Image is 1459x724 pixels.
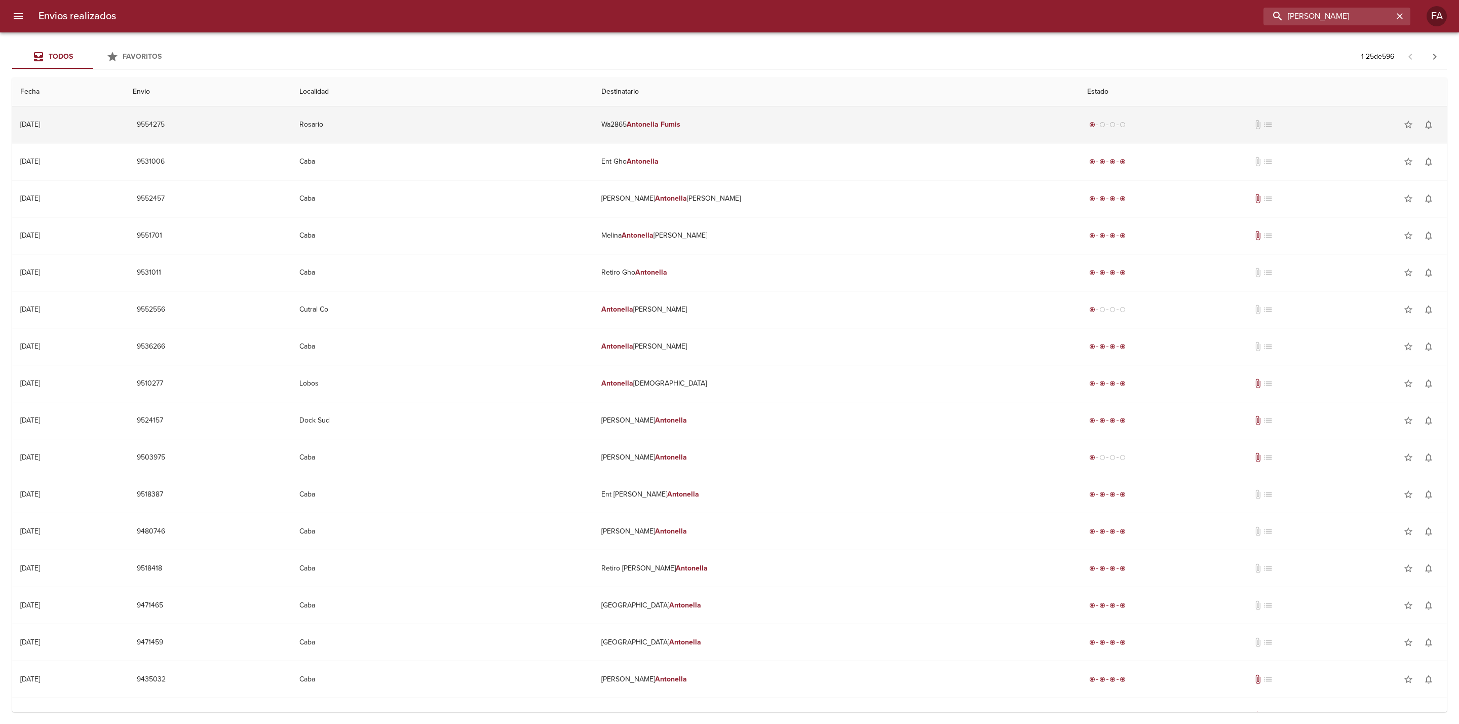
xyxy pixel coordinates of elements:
[1087,674,1128,684] div: Entregado
[1253,268,1263,278] span: No tiene documentos adjuntos
[1099,602,1105,608] span: radio_button_checked
[137,230,162,242] span: 9551701
[20,231,40,240] div: [DATE]
[1263,674,1273,684] span: No tiene pedido asociado
[1263,268,1273,278] span: No tiene pedido asociado
[1089,528,1095,535] span: radio_button_checked
[593,143,1079,180] td: Ent Gho
[1099,270,1105,276] span: radio_button_checked
[1398,51,1423,61] span: Pagina anterior
[20,342,40,351] div: [DATE]
[1109,196,1116,202] span: radio_button_checked
[1424,600,1434,611] span: notifications_none
[20,416,40,425] div: [DATE]
[137,451,165,464] span: 9503975
[1403,563,1413,574] span: star_border
[1403,268,1413,278] span: star_border
[1253,452,1263,463] span: Tiene documentos adjuntos
[1361,52,1394,62] p: 1 - 25 de 596
[1109,307,1116,313] span: radio_button_unchecked
[1099,417,1105,424] span: radio_button_checked
[593,402,1079,439] td: [PERSON_NAME]
[1418,225,1439,246] button: Activar notificaciones
[1089,602,1095,608] span: radio_button_checked
[137,266,161,279] span: 9531011
[137,119,165,131] span: 9554275
[133,485,167,504] button: 9518387
[669,638,701,646] em: Antonella
[1099,307,1105,313] span: radio_button_unchecked
[1424,563,1434,574] span: notifications_none
[1253,157,1263,167] span: No tiene documentos adjuntos
[1099,454,1105,461] span: radio_button_unchecked
[1087,489,1128,500] div: Entregado
[1398,595,1418,616] button: Agregar a favoritos
[133,300,169,319] button: 9552556
[1120,159,1126,165] span: radio_button_checked
[133,522,169,541] button: 9480746
[1109,344,1116,350] span: radio_button_checked
[137,710,164,723] span: 9425193
[601,342,633,351] em: Antonella
[1089,307,1095,313] span: radio_button_checked
[291,402,594,439] td: Dock Sud
[1120,491,1126,498] span: radio_button_checked
[1099,491,1105,498] span: radio_button_checked
[1253,415,1263,426] span: Tiene documentos adjuntos
[1089,565,1095,571] span: radio_button_checked
[1403,157,1413,167] span: star_border
[1418,632,1439,653] button: Activar notificaciones
[1403,674,1413,684] span: star_border
[1418,669,1439,690] button: Activar notificaciones
[20,157,40,166] div: [DATE]
[1403,194,1413,204] span: star_border
[593,106,1079,143] td: Wa2865
[6,4,30,28] button: menu
[1087,157,1128,167] div: Entregado
[1398,447,1418,468] button: Agregar a favoritos
[1263,231,1273,241] span: No tiene pedido asociado
[1099,380,1105,387] span: radio_button_checked
[1418,410,1439,431] button: Activar notificaciones
[291,439,594,476] td: Caba
[1099,233,1105,239] span: radio_button_checked
[1424,452,1434,463] span: notifications_none
[1424,526,1434,537] span: notifications_none
[593,328,1079,365] td: [PERSON_NAME]
[1403,452,1413,463] span: star_border
[1403,711,1413,721] span: star_border
[1398,484,1418,505] button: Agregar a favoritos
[1424,268,1434,278] span: notifications_none
[593,624,1079,661] td: [GEOGRAPHIC_DATA]
[1424,157,1434,167] span: notifications_none
[1099,639,1105,645] span: radio_button_checked
[1120,307,1126,313] span: radio_button_unchecked
[1253,711,1263,721] span: Tiene documentos adjuntos
[1398,188,1418,209] button: Agregar a favoritos
[1109,233,1116,239] span: radio_button_checked
[1109,417,1116,424] span: radio_button_checked
[1087,600,1128,611] div: Entregado
[1253,231,1263,241] span: Tiene documentos adjuntos
[137,377,163,390] span: 9510277
[1087,563,1128,574] div: Entregado
[123,52,162,61] span: Favoritos
[1418,447,1439,468] button: Activar notificaciones
[1424,674,1434,684] span: notifications_none
[1427,6,1447,26] div: FA
[1109,602,1116,608] span: radio_button_checked
[1089,233,1095,239] span: radio_button_checked
[1089,491,1095,498] span: radio_button_checked
[1087,452,1128,463] div: Generado
[1099,196,1105,202] span: radio_button_checked
[137,599,163,612] span: 9471465
[1089,159,1095,165] span: radio_button_checked
[1253,563,1263,574] span: No tiene documentos adjuntos
[291,513,594,550] td: Caba
[1418,151,1439,172] button: Activar notificaciones
[1403,378,1413,389] span: star_border
[1120,565,1126,571] span: radio_button_checked
[1099,676,1105,682] span: radio_button_checked
[1109,565,1116,571] span: radio_button_checked
[291,143,594,180] td: Caba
